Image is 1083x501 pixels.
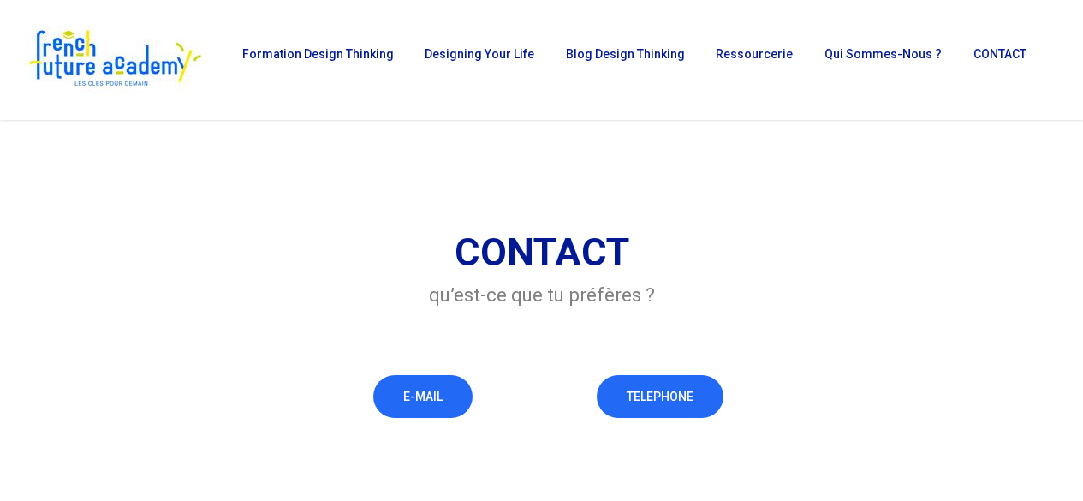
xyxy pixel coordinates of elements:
[816,48,947,72] a: Qui sommes-nous ?
[716,47,793,61] span: Ressourcerie
[234,48,399,72] a: Formation Design Thinking
[24,26,205,94] img: French Future Academy
[373,375,473,418] a: E-MAIL
[566,47,685,61] span: Blog Design Thinking
[416,48,540,72] a: Designing Your Life
[557,48,690,72] a: Blog Design Thinking
[77,229,1006,277] h1: CONTACT
[707,48,799,72] a: Ressourcerie
[627,388,693,405] span: TELEPHONE
[973,47,1026,61] span: CONTACT
[965,48,1033,72] a: CONTACT
[242,47,394,61] span: Formation Design Thinking
[597,375,723,418] a: TELEPHONE
[77,282,1006,308] h3: qu’est-ce que tu préfères ?
[425,47,534,61] span: Designing Your Life
[824,47,942,61] span: Qui sommes-nous ?
[403,388,443,405] span: E-MAIL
